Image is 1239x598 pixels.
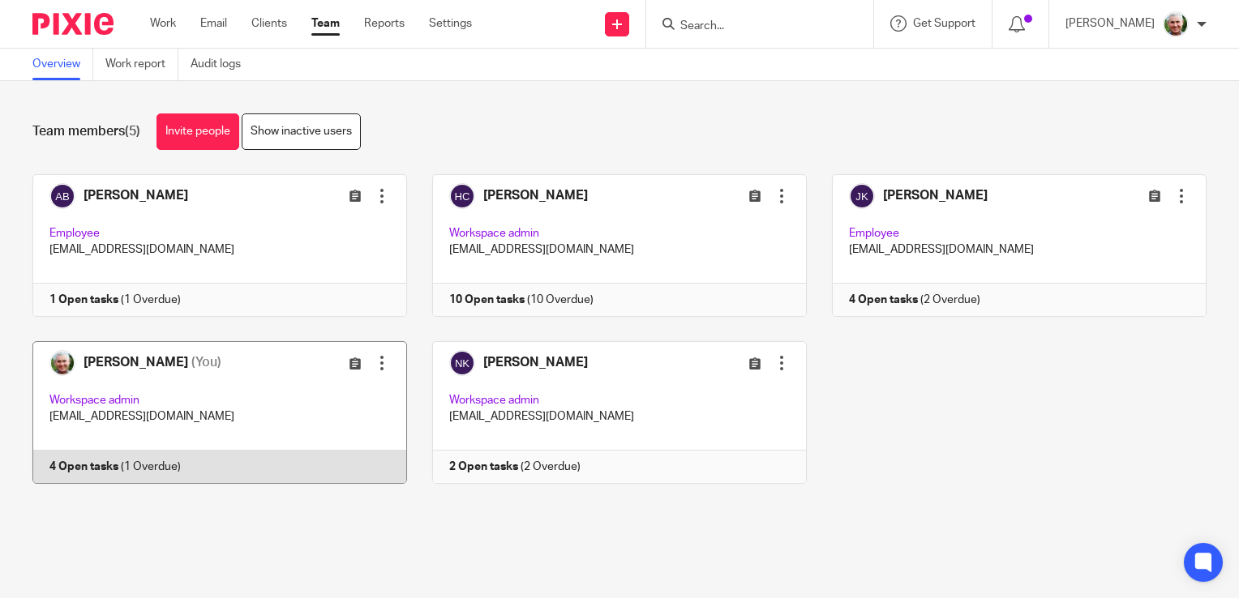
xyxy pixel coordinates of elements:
a: Work report [105,49,178,80]
span: (5) [125,125,140,138]
a: Show inactive users [242,113,361,150]
a: Audit logs [191,49,253,80]
a: Reports [364,15,405,32]
a: Overview [32,49,93,80]
a: Email [200,15,227,32]
a: Team [311,15,340,32]
input: Search [679,19,825,34]
a: Invite people [156,113,239,150]
img: Pixie [32,13,114,35]
span: Get Support [913,18,975,29]
a: Clients [251,15,287,32]
a: Work [150,15,176,32]
h1: Team members [32,123,140,140]
img: kim_profile.jpg [1163,11,1189,37]
p: [PERSON_NAME] [1065,15,1155,32]
a: Settings [429,15,472,32]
